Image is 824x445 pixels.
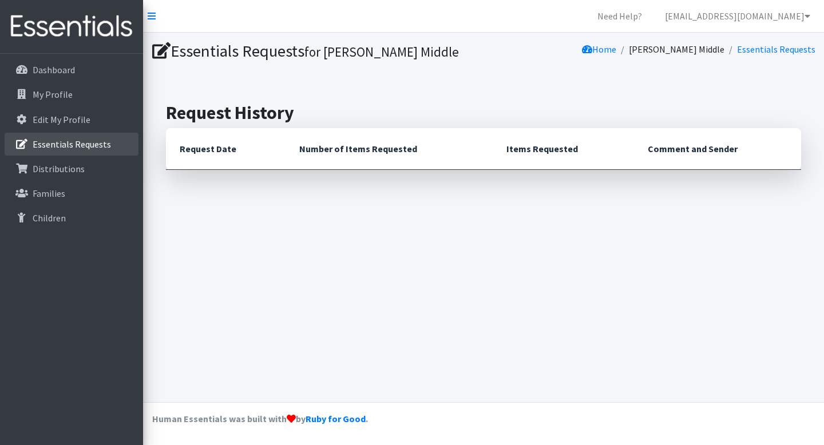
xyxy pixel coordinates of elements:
[152,41,480,61] h1: Essentials Requests
[304,43,459,60] small: for [PERSON_NAME] Middle
[5,7,138,46] img: HumanEssentials
[33,163,85,174] p: Distributions
[33,64,75,76] p: Dashboard
[582,43,616,55] a: Home
[33,212,66,224] p: Children
[166,128,286,170] th: Request Date
[166,102,801,124] h2: Request History
[493,128,634,170] th: Items Requested
[33,89,73,100] p: My Profile
[33,114,90,125] p: Edit My Profile
[33,188,65,199] p: Families
[656,5,819,27] a: [EMAIL_ADDRESS][DOMAIN_NAME]
[286,128,493,170] th: Number of Items Requested
[5,83,138,106] a: My Profile
[306,413,366,424] a: Ruby for Good
[33,138,111,150] p: Essentials Requests
[5,108,138,131] a: Edit My Profile
[629,43,724,55] a: [PERSON_NAME] Middle
[5,206,138,229] a: Children
[5,157,138,180] a: Distributions
[737,43,815,55] a: Essentials Requests
[152,413,368,424] strong: Human Essentials was built with by .
[5,182,138,205] a: Families
[588,5,651,27] a: Need Help?
[5,58,138,81] a: Dashboard
[5,133,138,156] a: Essentials Requests
[634,128,801,170] th: Comment and Sender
